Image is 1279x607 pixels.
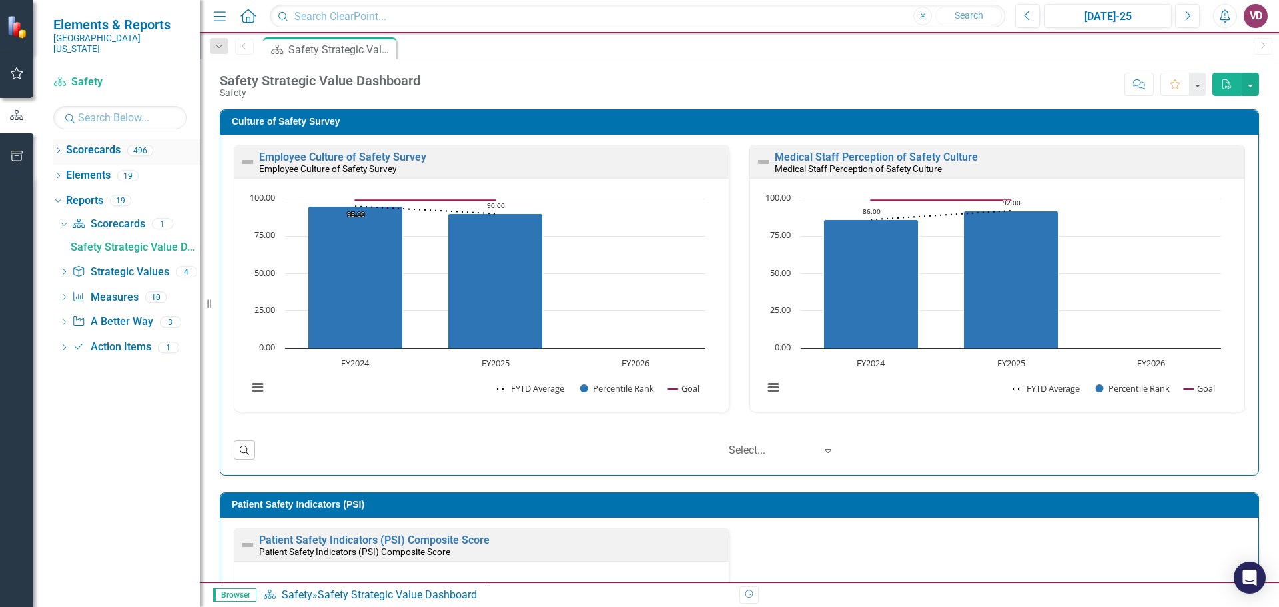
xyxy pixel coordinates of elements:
g: Percentile Rank, series 2 of 3. Bar series with 3 bars. [308,199,636,349]
button: Show FYTD Average [497,382,566,394]
button: Show Percentile Rank [580,382,655,394]
small: Medical Staff Perception of Safety Culture [775,163,942,174]
a: Reports [66,193,103,209]
small: [GEOGRAPHIC_DATA][US_STATE] [53,33,187,55]
small: Patient Safety Indicators (PSI) Composite Score [259,546,450,557]
div: » [263,588,729,603]
button: Show Percentile Rank [1096,382,1170,394]
button: View chart menu, Chart [248,378,267,397]
a: Elements [66,168,111,183]
button: Search [935,7,1002,25]
span: Search [955,10,983,21]
text: PSI Composite Score [430,579,525,592]
a: Safety [53,75,187,90]
a: A Better Way [72,314,153,330]
div: Safety [220,88,420,98]
a: Measures [72,290,138,305]
button: View chart menu, Chart [764,378,783,397]
img: Not Defined [240,537,256,553]
div: Safety Strategic Value Dashboard [288,41,393,58]
text: FY2024 [341,357,370,369]
text: 0.00 [259,341,275,353]
text: 75.00 [254,229,275,241]
div: Chart. Highcharts interactive chart. [241,192,722,408]
text: 90.00 [487,201,505,210]
text: FY2026 [1137,357,1165,369]
div: Safety Strategic Value Dashboard [220,73,420,88]
text: 100.00 [250,191,275,203]
g: Percentile Rank, series 2 of 3. Bar series with 3 bars. [824,199,1152,349]
text: FY2026 [622,357,649,369]
text: FY2024 [857,357,885,369]
span: Elements & Reports [53,17,187,33]
text: 50.00 [254,267,275,279]
small: Employee Culture of Safety Survey [259,163,396,174]
text: FY2025 [482,357,510,369]
button: Show Goal [668,382,699,394]
div: 19 [110,195,131,207]
h3: Culture of Safety Survey [232,117,1252,127]
path: FY2024, 86. Percentile Rank. [824,219,919,348]
a: Scorecards [72,217,145,232]
g: Goal, series 3 of 3. Line with 3 data points. [869,197,1014,203]
path: FY2025, 92. Percentile Rank. [964,211,1059,348]
text: 25.00 [770,304,791,316]
text: 95.00 [347,209,365,219]
svg: Interactive chart [757,192,1228,408]
input: Search Below... [53,106,187,129]
a: Scorecards [66,143,121,158]
a: Employee Culture of Safety Survey [259,151,426,163]
div: 19 [117,170,139,181]
text: 50.00 [770,267,791,279]
button: Show Goal [1184,382,1215,394]
div: 1 [158,342,179,353]
button: VD [1244,4,1268,28]
div: 496 [127,145,153,156]
a: Action Items [72,340,151,355]
img: Not Defined [240,154,256,170]
path: FY2024, 95. Percentile Rank. [308,206,403,348]
div: Safety Strategic Value Dashboard [71,241,200,253]
a: Strategic Values [72,265,169,280]
a: Safety Strategic Value Dashboard [67,237,200,258]
span: Browser [213,588,256,602]
div: 1 [152,219,173,230]
text: 100.00 [765,191,791,203]
text: FY2025 [997,357,1025,369]
a: Patient Safety Indicators (PSI) Composite Score [259,534,490,546]
text: 92.00 [1003,198,1021,207]
div: 4 [176,266,197,277]
svg: Interactive chart [241,192,712,408]
h3: Patient Safety Indicators (PSI) [232,500,1252,510]
path: FY2025, 90. Percentile Rank. [448,213,543,348]
text: 86.00 [863,207,881,216]
a: Medical Staff Perception of Safety Culture [775,151,978,163]
button: [DATE]-25 [1044,4,1172,28]
div: [DATE]-25 [1049,9,1167,25]
div: Safety Strategic Value Dashboard [318,588,477,601]
text: 75.00 [770,229,791,241]
text: 0.00 [775,341,791,353]
a: Safety [282,588,312,601]
div: Chart. Highcharts interactive chart. [757,192,1238,408]
button: Show FYTD Average [1013,382,1081,394]
input: Search ClearPoint... [270,5,1005,28]
div: Open Intercom Messenger [1234,562,1266,594]
div: 3 [160,316,181,328]
img: Not Defined [755,154,771,170]
div: 10 [145,291,167,303]
img: ClearPoint Strategy [7,15,30,39]
text: 25.00 [254,304,275,316]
